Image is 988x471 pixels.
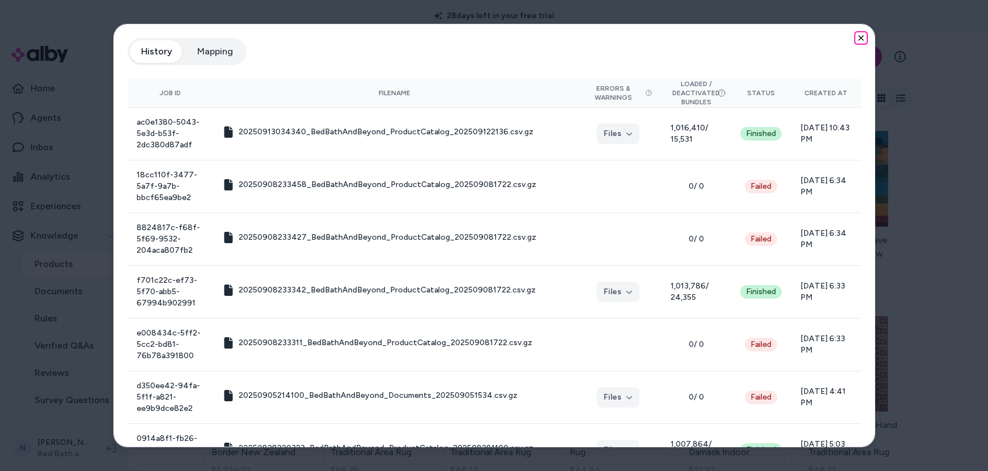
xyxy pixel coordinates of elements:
button: Mapping [186,40,244,63]
button: Files [597,282,639,302]
button: Failed [745,232,777,246]
div: Status [740,88,782,97]
span: 20250908233342_BedBathAndBeyond_ProductCatalog_202509081722.csv.gz [239,285,536,296]
span: 1,016,410 / 15,531 [671,122,722,145]
span: [DATE] 4:41 PM [800,386,851,409]
span: 0 / 0 [671,339,722,350]
td: 18cc110f-3477-5a7f-9a7b-bbcf65ea9be2 [128,160,214,213]
button: Loaded / Deactivated Bundles [671,79,722,107]
button: 20250908233311_BedBathAndBeyond_ProductCatalog_202509081722.csv.gz [223,337,532,349]
button: Files [597,440,639,460]
span: [DATE] 6:33 PM [800,333,851,356]
td: d350ee42-94fa-5f1f-a821-ee9b9dce82e2 [128,371,214,423]
span: 20250828220323_BedBathAndBeyond_ProductCatalog_202508281100.csv.gz [239,443,533,454]
span: 0 / 0 [671,181,722,192]
div: Filename [223,88,566,97]
span: [DATE] 6:33 PM [800,281,851,303]
div: Finished [740,285,782,299]
button: Failed [745,180,777,193]
span: [DATE] 5:03 PM [800,439,851,461]
span: 20250908233427_BedBathAndBeyond_ProductCatalog_202509081722.csv.gz [239,232,536,243]
span: 20250913034340_BedBathAndBeyond_ProductCatalog_202509122136.csv.gz [239,126,533,138]
button: Failed [745,338,777,351]
span: 0 / 0 [671,234,722,245]
button: Errors & Warnings [584,84,652,102]
button: 20250913034340_BedBathAndBeyond_ProductCatalog_202509122136.csv.gz [223,126,533,138]
button: Files [597,387,639,408]
div: Created At [800,88,851,97]
span: 1,007,864 / 35,758 [671,439,722,461]
div: Finished [740,443,782,457]
td: 8824817c-f68f-5f69-9532-204aca807fb2 [128,213,214,265]
div: Job ID [137,88,205,97]
button: 20250828220323_BedBathAndBeyond_ProductCatalog_202508281100.csv.gz [223,443,533,454]
button: Files [597,124,639,144]
td: ac0e1380-5043-5e3d-b53f-2dc380d87adf [128,107,214,160]
span: 20250908233311_BedBathAndBeyond_ProductCatalog_202509081722.csv.gz [239,337,532,349]
span: 20250908233458_BedBathAndBeyond_ProductCatalog_202509081722.csv.gz [239,179,536,190]
span: 0 / 0 [671,392,722,403]
span: [DATE] 6:34 PM [800,228,851,251]
button: Failed [745,391,777,404]
td: e008434c-5ff2-5cc2-bd81-76b78a391800 [128,318,214,371]
span: 1,013,786 / 24,355 [671,281,722,303]
button: 20250908233458_BedBathAndBeyond_ProductCatalog_202509081722.csv.gz [223,179,536,190]
button: 20250905214100_BedBathAndBeyond_Documents_202509051534.csv.gz [223,390,518,401]
button: History [130,40,184,63]
div: Finished [740,127,782,141]
td: f701c22c-ef73-5f70-abb5-67994b902991 [128,265,214,318]
span: [DATE] 10:43 PM [800,122,851,145]
span: [DATE] 6:34 PM [800,175,851,198]
span: 20250905214100_BedBathAndBeyond_Documents_202509051534.csv.gz [239,390,518,401]
button: 20250908233427_BedBathAndBeyond_ProductCatalog_202509081722.csv.gz [223,232,536,243]
button: 20250908233342_BedBathAndBeyond_ProductCatalog_202509081722.csv.gz [223,285,536,296]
